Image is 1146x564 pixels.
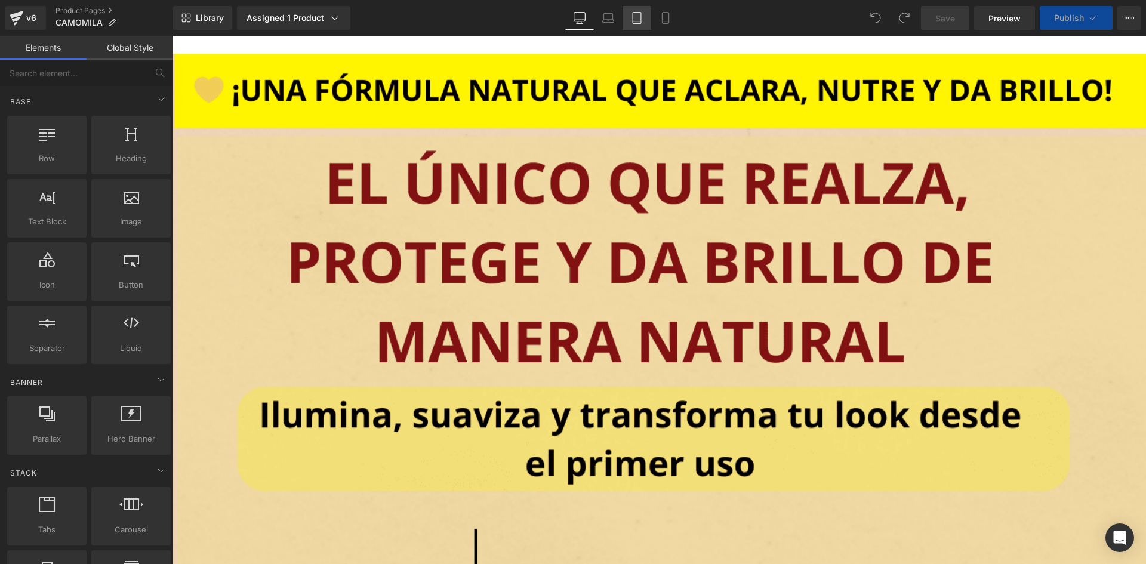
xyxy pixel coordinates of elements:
[24,10,39,26] div: v6
[623,6,651,30] a: Tablet
[9,377,44,388] span: Banner
[95,433,167,445] span: Hero Banner
[11,215,83,228] span: Text Block
[651,6,680,30] a: Mobile
[565,6,594,30] a: Desktop
[1054,13,1084,23] span: Publish
[95,342,167,355] span: Liquid
[11,523,83,536] span: Tabs
[11,433,83,445] span: Parallax
[95,523,167,536] span: Carousel
[56,18,103,27] span: CAMOMILA
[56,6,173,16] a: Product Pages
[11,342,83,355] span: Separator
[95,152,167,165] span: Heading
[5,6,46,30] a: v6
[935,12,955,24] span: Save
[87,36,173,60] a: Global Style
[864,6,888,30] button: Undo
[95,279,167,291] span: Button
[1105,523,1134,552] div: Open Intercom Messenger
[95,215,167,228] span: Image
[974,6,1035,30] a: Preview
[1117,6,1141,30] button: More
[11,279,83,291] span: Icon
[247,12,341,24] div: Assigned 1 Product
[594,6,623,30] a: Laptop
[11,152,83,165] span: Row
[9,467,38,479] span: Stack
[988,12,1021,24] span: Preview
[1040,6,1113,30] button: Publish
[892,6,916,30] button: Redo
[196,13,224,23] span: Library
[173,6,232,30] a: New Library
[9,96,32,107] span: Base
